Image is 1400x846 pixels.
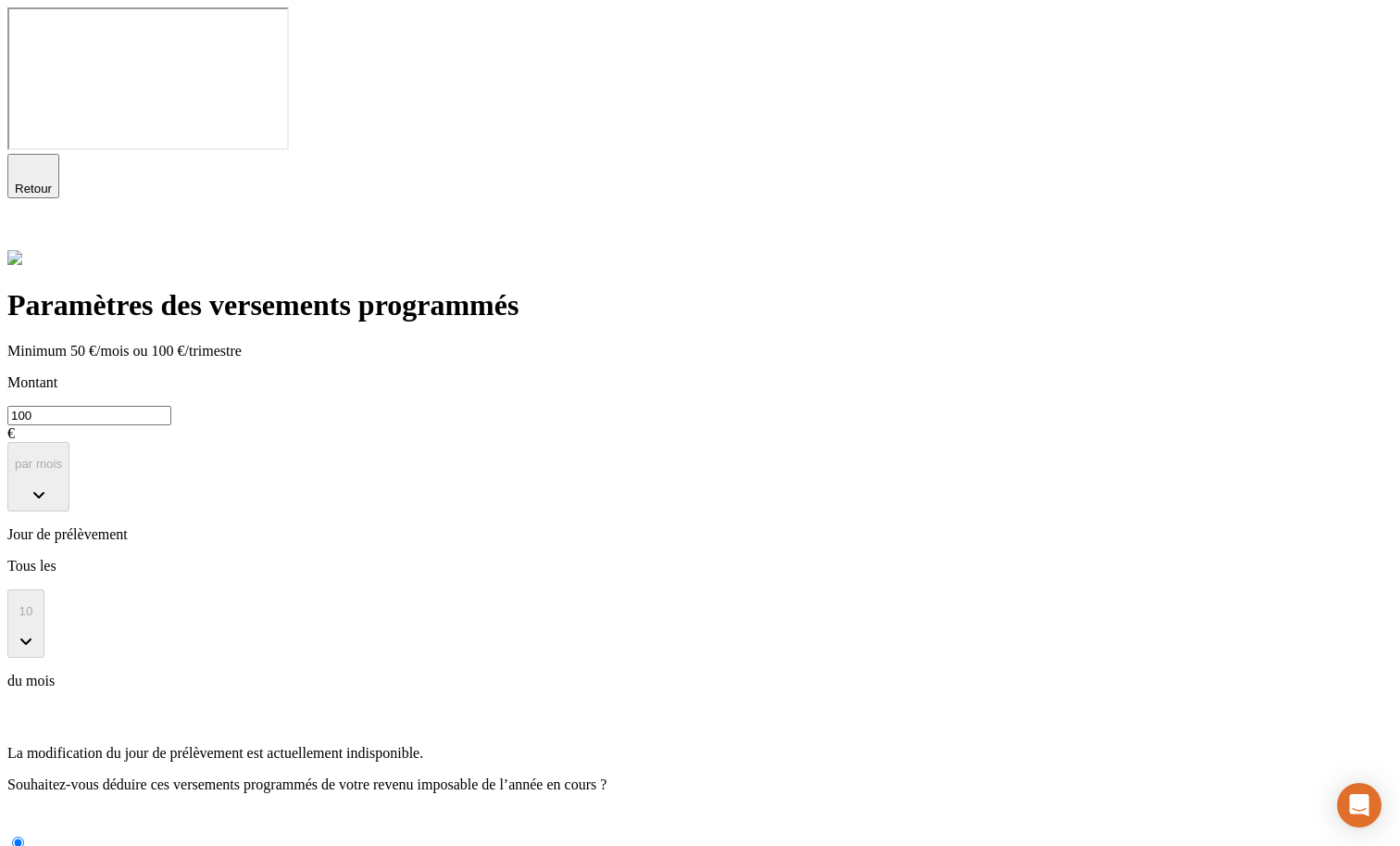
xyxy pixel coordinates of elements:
button: Retour [7,154,59,198]
p: Jour de prélèvement [7,526,1393,543]
img: alexis.png [7,250,22,265]
p: 10 [15,604,37,618]
p: La modification du jour de prélèvement est actuellement indisponible. [7,745,1393,762]
p: Minimum 50 €/mois ou 100 €/trimestre [7,343,1393,360]
span: Retour [15,182,52,196]
p: Souhaitez-vous déduire ces versements programmés de votre revenu imposable de l’année en cours ? [7,777,1393,793]
button: 10 [7,589,44,659]
p: Tous les [7,558,1393,575]
button: par mois [7,442,69,511]
h1: Paramètres des versements programmés [7,288,1393,322]
span: € [7,425,15,441]
p: par mois [15,457,62,471]
p: Montant [7,374,1393,391]
div: Open Intercom Messenger [1337,783,1381,827]
p: du mois [7,673,1393,689]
